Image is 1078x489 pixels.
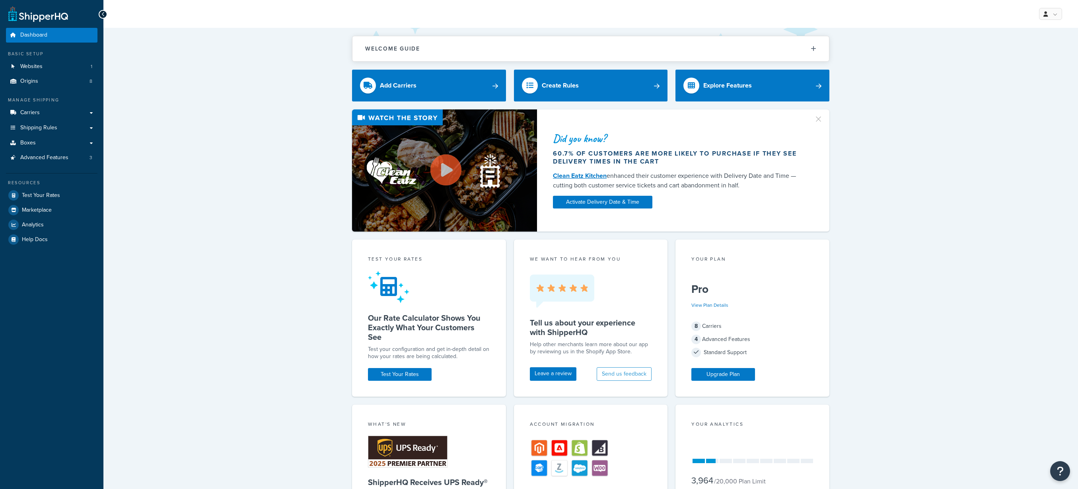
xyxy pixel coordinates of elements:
h5: Our Rate Calculator Shows You Exactly What Your Customers See [368,313,490,342]
span: Marketplace [22,207,52,214]
a: Origins8 [6,74,97,89]
a: Carriers [6,105,97,120]
p: Help other merchants learn more about our app by reviewing us in the Shopify App Store. [530,341,652,355]
span: Help Docs [22,236,48,243]
span: Dashboard [20,32,47,39]
span: 4 [691,335,701,344]
div: Your Plan [691,255,813,265]
div: Account Migration [530,421,652,430]
span: 3 [90,154,92,161]
a: Leave a review [530,367,576,381]
div: Test your rates [368,255,490,265]
div: What's New [368,421,490,430]
a: Marketplace [6,203,97,217]
a: Activate Delivery Date & Time [553,196,652,208]
span: Analytics [22,222,44,228]
div: Create Rules [542,80,579,91]
div: Test your configuration and get in-depth detail on how your rates are being calculated. [368,346,490,360]
div: Your Analytics [691,421,813,430]
div: Advanced Features [691,334,813,345]
div: Explore Features [703,80,752,91]
div: enhanced their customer experience with Delivery Date and Time — cutting both customer service ti... [553,171,804,190]
div: Basic Setup [6,51,97,57]
a: Clean Eatz Kitchen [553,171,607,180]
div: Manage Shipping [6,97,97,103]
a: Upgrade Plan [691,368,755,381]
span: Shipping Rules [20,125,57,131]
span: Origins [20,78,38,85]
a: Dashboard [6,28,97,43]
button: Send us feedback [597,367,652,381]
a: Explore Features [675,70,829,101]
h2: Welcome Guide [365,46,420,52]
a: Test Your Rates [368,368,432,381]
div: Did you know? [553,133,804,144]
a: Websites1 [6,59,97,74]
small: / 20,000 Plan Limit [714,477,766,486]
a: Shipping Rules [6,121,97,135]
a: Add Carriers [352,70,506,101]
div: Carriers [691,321,813,332]
h5: Pro [691,283,813,296]
div: 60.7% of customers are more likely to purchase if they see delivery times in the cart [553,150,804,166]
span: 8 [691,321,701,331]
span: Advanced Features [20,154,68,161]
span: Boxes [20,140,36,146]
span: 1 [91,63,92,70]
button: Welcome Guide [352,36,829,61]
li: Advanced Features [6,150,97,165]
li: Origins [6,74,97,89]
a: View Plan Details [691,302,728,309]
a: Boxes [6,136,97,150]
span: Websites [20,63,43,70]
p: we want to hear from you [530,255,652,263]
span: Carriers [20,109,40,116]
h5: Tell us about your experience with ShipperHQ [530,318,652,337]
span: Test Your Rates [22,192,60,199]
a: Create Rules [514,70,668,101]
a: Help Docs [6,232,97,247]
button: Open Resource Center [1050,461,1070,481]
span: 3,964 [691,474,713,487]
div: Resources [6,179,97,186]
a: Test Your Rates [6,188,97,203]
div: Standard Support [691,347,813,358]
img: Video thumbnail [352,109,537,232]
li: Websites [6,59,97,74]
div: Add Carriers [380,80,416,91]
a: Analytics [6,218,97,232]
a: Advanced Features3 [6,150,97,165]
span: 8 [90,78,92,85]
